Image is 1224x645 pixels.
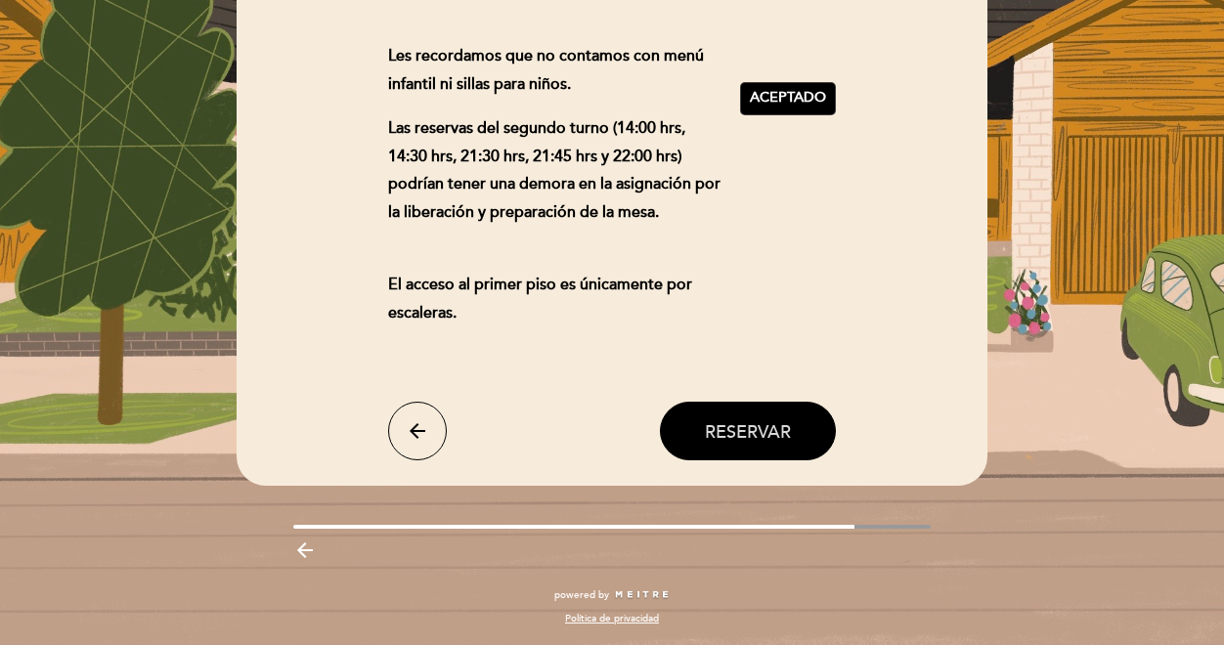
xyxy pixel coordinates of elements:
[565,612,659,625] a: Política de privacidad
[293,538,317,562] i: arrow_backward
[750,88,826,108] span: Aceptado
[740,82,836,115] button: Aceptado
[554,588,670,602] a: powered by
[388,271,725,355] p: El acceso al primer piso es únicamente por escaleras.
[660,402,836,460] button: Reservar
[705,420,791,442] span: Reservar
[406,419,429,443] i: arrow_back
[388,114,725,255] p: Las reservas del segundo turno (14:00 hrs, 14:30 hrs, 21:30 hrs, 21:45 hrs y 22:00 hrs) podrían t...
[388,402,447,460] button: arrow_back
[554,588,609,602] span: powered by
[614,590,670,600] img: MEITRE
[388,42,725,99] p: Les recordamos que no contamos con menú infantil ni sillas para niños.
